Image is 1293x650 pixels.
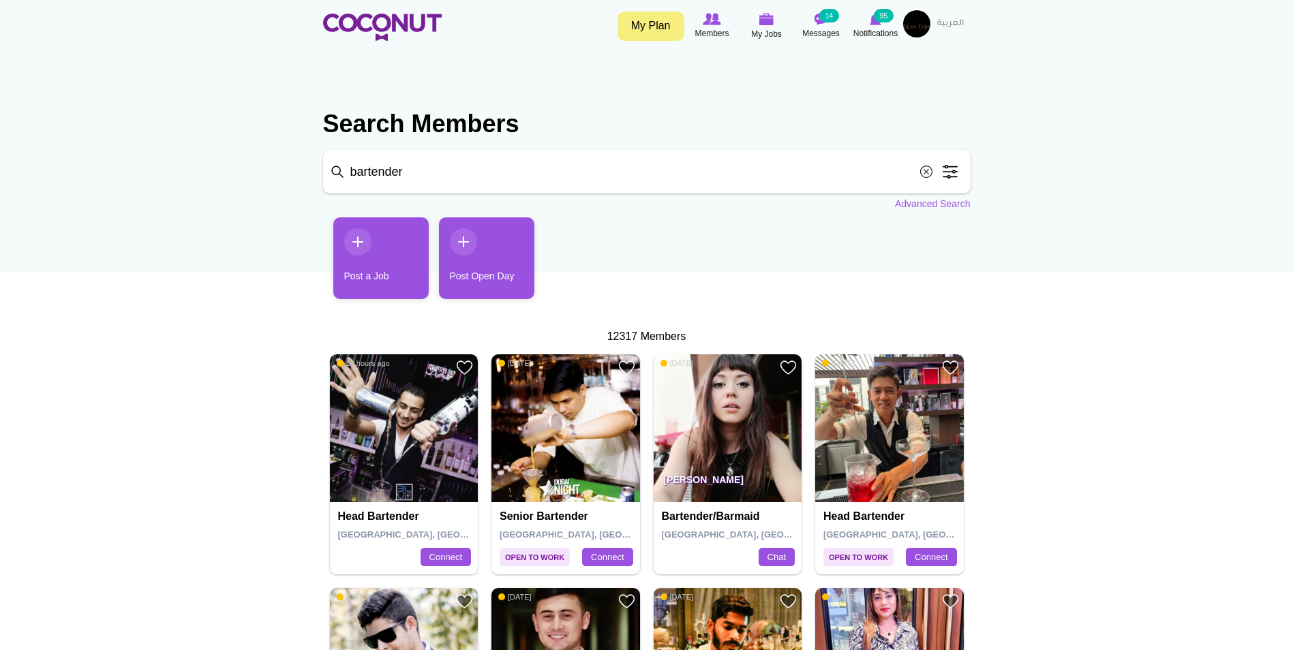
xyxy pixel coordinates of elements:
[498,358,532,368] span: [DATE]
[870,13,881,25] img: Notifications
[849,10,903,42] a: Notifications Notifications 95
[582,548,633,567] a: Connect
[794,10,849,42] a: Messages Messages 14
[337,592,370,602] span: [DATE]
[429,217,524,309] li: 2 / 2
[662,529,856,540] span: [GEOGRAPHIC_DATA], [GEOGRAPHIC_DATA]
[823,529,1018,540] span: [GEOGRAPHIC_DATA], [GEOGRAPHIC_DATA]
[323,329,971,345] div: 12317 Members
[654,464,802,502] p: [PERSON_NAME]
[942,593,959,610] a: Add to Favourites
[338,510,474,523] h4: Head Bartender
[906,548,956,567] a: Connect
[942,359,959,376] a: Add to Favourites
[333,217,429,299] a: Post a Job
[662,510,797,523] h4: Bartender/Barmaid
[802,27,840,40] span: Messages
[337,358,390,368] span: 10 hours ago
[895,197,971,211] a: Advanced Search
[685,10,740,42] a: Browse Members Members
[323,150,971,194] input: Search members by role or city
[660,592,694,602] span: [DATE]
[323,108,971,140] h2: Search Members
[500,510,635,523] h4: Senior Bartender
[695,27,729,40] span: Members
[822,358,855,368] span: [DATE]
[456,359,473,376] a: Add to Favourites
[439,217,534,299] a: Post Open Day
[819,9,838,22] small: 14
[823,548,894,566] span: Open to Work
[660,358,694,368] span: [DATE]
[930,10,971,37] a: العربية
[874,9,893,22] small: 95
[822,592,855,602] span: [DATE]
[823,510,959,523] h4: Head Bartender
[759,548,795,567] a: Chat
[618,12,684,41] a: My Plan
[703,13,720,25] img: Browse Members
[815,13,828,25] img: Messages
[618,359,635,376] a: Add to Favourites
[780,359,797,376] a: Add to Favourites
[853,27,898,40] span: Notifications
[323,14,442,41] img: Home
[740,10,794,42] a: My Jobs My Jobs
[323,217,419,309] li: 1 / 2
[500,548,570,566] span: Open to Work
[456,593,473,610] a: Add to Favourites
[338,529,532,540] span: [GEOGRAPHIC_DATA], [GEOGRAPHIC_DATA]
[751,27,782,41] span: My Jobs
[500,529,694,540] span: [GEOGRAPHIC_DATA], [GEOGRAPHIC_DATA]
[618,593,635,610] a: Add to Favourites
[498,592,532,602] span: [DATE]
[780,593,797,610] a: Add to Favourites
[421,548,471,567] a: Connect
[759,13,774,25] img: My Jobs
